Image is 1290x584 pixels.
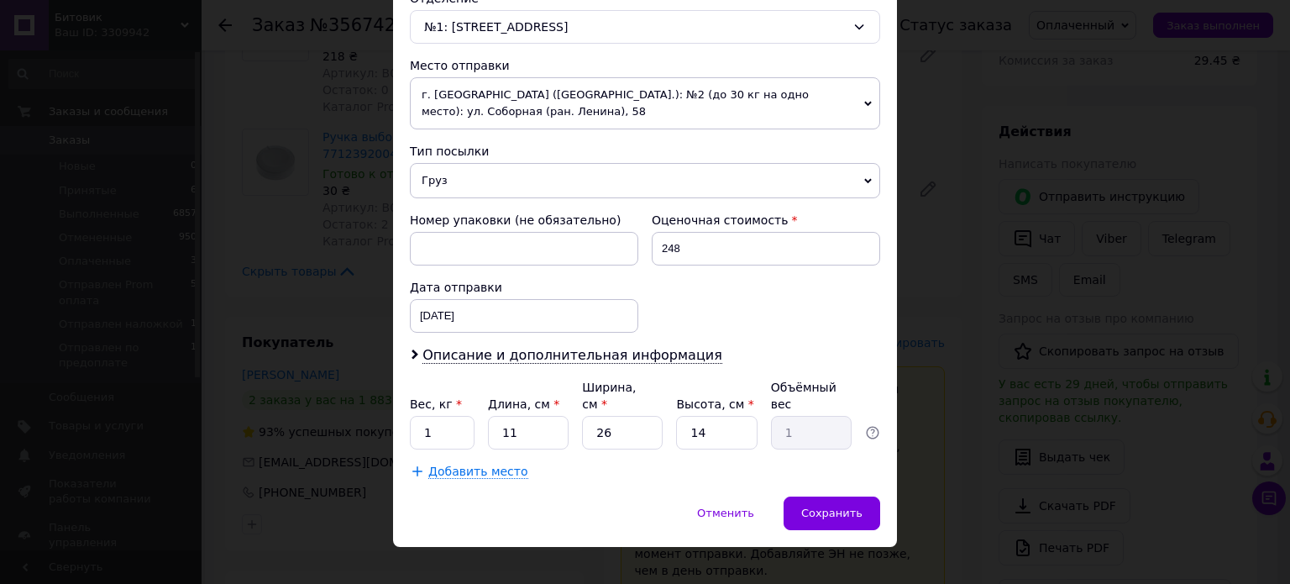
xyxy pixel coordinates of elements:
[410,212,638,229] div: Номер упаковки (не обязательно)
[410,59,510,72] span: Место отправки
[676,397,753,411] label: Высота, см
[801,507,863,519] span: Сохранить
[410,10,880,44] div: №1: [STREET_ADDRESS]
[410,145,489,158] span: Тип посылки
[697,507,754,519] span: Отменить
[582,381,636,411] label: Ширина, см
[410,397,462,411] label: Вес, кг
[410,279,638,296] div: Дата отправки
[428,465,528,479] span: Добавить место
[410,163,880,198] span: Груз
[652,212,880,229] div: Оценочная стоимость
[771,379,852,413] div: Объёмный вес
[488,397,559,411] label: Длина, см
[410,77,880,129] span: г. [GEOGRAPHIC_DATA] ([GEOGRAPHIC_DATA].): №2 (до 30 кг на одно место): ул. Соборная (ран. Ленина...
[422,347,722,364] span: Описание и дополнительная информация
